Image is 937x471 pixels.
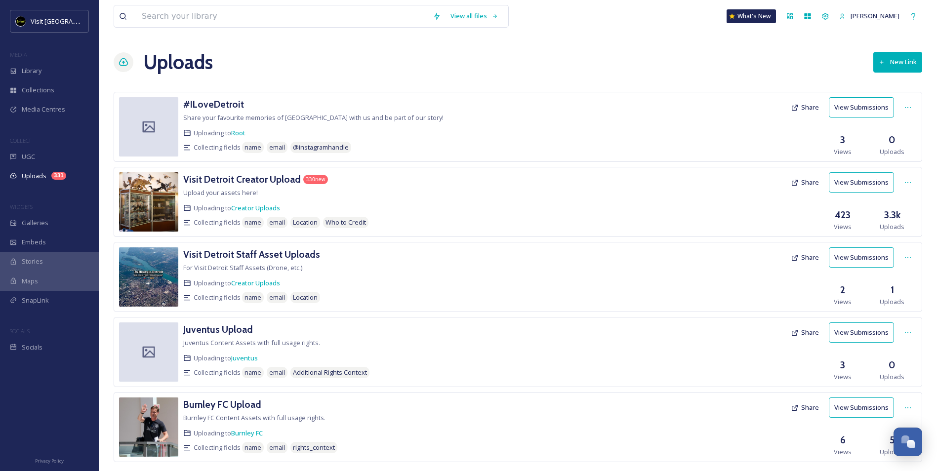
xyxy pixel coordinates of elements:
a: #ILoveDetroit [183,97,244,112]
a: Burnley FC Upload [183,397,261,412]
span: Uploading to [194,353,258,363]
span: COLLECT [10,137,31,144]
h3: 2 [840,283,845,297]
span: For Visit Detroit Staff Assets (Drone, etc.) [183,263,302,272]
a: View Submissions [829,97,899,118]
a: Burnley FC [231,429,263,437]
span: SnapLink [22,296,49,305]
span: Uploads [880,222,904,232]
span: Visit [GEOGRAPHIC_DATA] [31,16,107,26]
span: Views [834,222,852,232]
button: Open Chat [894,428,922,456]
a: View Submissions [829,247,899,268]
span: UGC [22,152,35,161]
span: Uploading to [194,278,280,288]
span: Socials [22,343,42,352]
button: New Link [873,52,922,72]
img: 686af7d2-e0c3-43fa-9e27-0a04636953d4.jpg [119,247,178,307]
a: Visit Detroit Creator Upload [183,172,301,187]
span: Collecting fields [194,218,241,227]
h3: 1 [891,283,894,297]
h3: 0 [889,133,896,147]
span: Location [293,293,318,302]
span: Library [22,66,41,76]
span: MEDIA [10,51,27,58]
span: Maps [22,276,38,286]
button: Share [786,398,824,417]
span: Collecting fields [194,143,241,152]
span: email [269,143,285,152]
h3: Visit Detroit Staff Asset Uploads [183,248,320,260]
span: Additional Rights Context [293,368,367,377]
button: View Submissions [829,397,894,418]
span: Views [834,372,852,382]
img: d4b822f9-c2c9-4175-9c70-3847ccaad52a.jpg [119,172,178,232]
span: Stories [22,257,43,266]
span: Embeds [22,237,46,247]
span: Who to Credit [326,218,366,227]
span: Uploads [880,447,904,457]
a: Creator Uploads [231,278,280,287]
span: Collecting fields [194,368,241,377]
h3: 5 [890,433,895,447]
a: Uploads [143,47,213,77]
a: View Submissions [829,172,899,193]
button: Share [786,323,824,342]
span: email [269,368,285,377]
button: View Submissions [829,322,894,343]
h3: Visit Detroit Creator Upload [183,173,301,185]
input: Search your library [137,5,428,27]
span: name [244,443,261,452]
span: SOCIALS [10,327,30,335]
h3: Burnley FC Upload [183,398,261,410]
span: Views [834,147,852,157]
a: Root [231,128,245,137]
div: View all files [446,6,503,26]
span: WIDGETS [10,203,33,210]
h3: #ILoveDetroit [183,98,244,110]
span: [PERSON_NAME] [851,11,899,20]
h3: 3 [840,133,845,147]
a: Visit Detroit Staff Asset Uploads [183,247,320,262]
span: Upload your assets here! [183,188,258,197]
span: name [244,143,261,152]
span: Juventus [231,353,258,362]
a: Privacy Policy [35,454,64,466]
span: Location [293,218,318,227]
span: Galleries [22,218,48,228]
div: 331 [51,172,66,180]
span: Views [834,297,852,307]
a: View Submissions [829,322,899,343]
h3: 423 [835,208,851,222]
span: Uploading to [194,429,263,438]
span: Juventus Content Assets with full usage rights. [183,338,320,347]
span: @instagramhandle [293,143,349,152]
h3: Juventus Upload [183,323,253,335]
button: View Submissions [829,97,894,118]
span: Uploads [22,171,46,181]
button: View Submissions [829,172,894,193]
span: Collections [22,85,54,95]
a: Juventus Upload [183,322,253,337]
span: Collecting fields [194,443,241,452]
a: What's New [727,9,776,23]
span: Uploads [880,372,904,382]
a: View Submissions [829,397,899,418]
span: Uploads [880,147,904,157]
span: email [269,218,285,227]
img: 6bb81066-5e41-4ffe-bbfa-0a4e5217d6ed.jpg [119,397,178,457]
span: Uploads [880,297,904,307]
span: Share your favourite memories of [GEOGRAPHIC_DATA] with us and be part of our story! [183,113,444,122]
span: name [244,218,261,227]
button: View Submissions [829,247,894,268]
div: 330 new [303,175,328,184]
a: Creator Uploads [231,203,280,212]
span: Collecting fields [194,293,241,302]
h3: 3.3k [884,208,900,222]
span: Burnley FC Content Assets with full usage rights. [183,413,326,422]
